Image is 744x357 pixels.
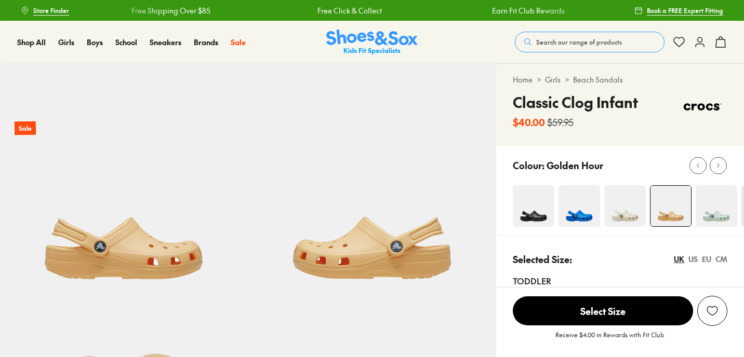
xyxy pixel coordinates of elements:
a: Free Shipping Over $85 [130,5,209,16]
img: 5-538765_1 [248,63,496,311]
a: Boys [87,37,103,48]
a: Free Click & Collect [316,5,381,16]
a: Sneakers [150,37,181,48]
a: Beach Sandals [573,74,623,85]
img: 4-548428_1 [559,185,600,227]
p: Sale [15,121,36,135]
div: CM [715,254,727,265]
img: SNS_Logo_Responsive.svg [326,30,418,55]
img: 4-502770_1 [604,185,646,227]
span: School [115,37,137,47]
a: Home [513,74,533,85]
a: Sale [231,37,246,48]
a: Brands [194,37,218,48]
div: > > [513,74,727,85]
img: Vendor logo [677,91,727,122]
span: Sneakers [150,37,181,47]
span: Sale [231,37,246,47]
span: Boys [87,37,103,47]
button: Search our range of products [515,32,665,52]
button: Select Size [513,296,693,326]
b: $40.00 [513,115,545,129]
span: Shop All [17,37,46,47]
h4: Classic Clog Infant [513,91,638,113]
div: US [688,254,698,265]
a: Earn Fit Club Rewards [491,5,564,16]
a: Store Finder [21,1,69,20]
p: Receive $4.00 in Rewards with Fit Club [555,330,664,349]
p: Golden Hour [547,158,603,172]
div: UK [674,254,684,265]
a: Girls [545,74,561,85]
img: 4-553249_1 [696,185,737,227]
a: Shop All [17,37,46,48]
p: Selected Size: [513,252,572,266]
img: 4-493664_1 [513,185,554,227]
div: Toddler [513,274,727,287]
button: Add to Wishlist [697,296,727,326]
span: Book a FREE Expert Fitting [647,6,723,15]
div: EU [702,254,711,265]
a: Book a FREE Expert Fitting [634,1,723,20]
s: $59.95 [547,115,574,129]
a: School [115,37,137,48]
span: Search our range of products [536,37,622,47]
span: Brands [194,37,218,47]
a: Shoes & Sox [326,30,418,55]
p: Colour: [513,158,544,172]
a: Girls [58,37,74,48]
span: Select Size [513,296,693,325]
img: 4-538764_1 [650,186,691,226]
span: Store Finder [33,6,69,15]
span: Girls [58,37,74,47]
